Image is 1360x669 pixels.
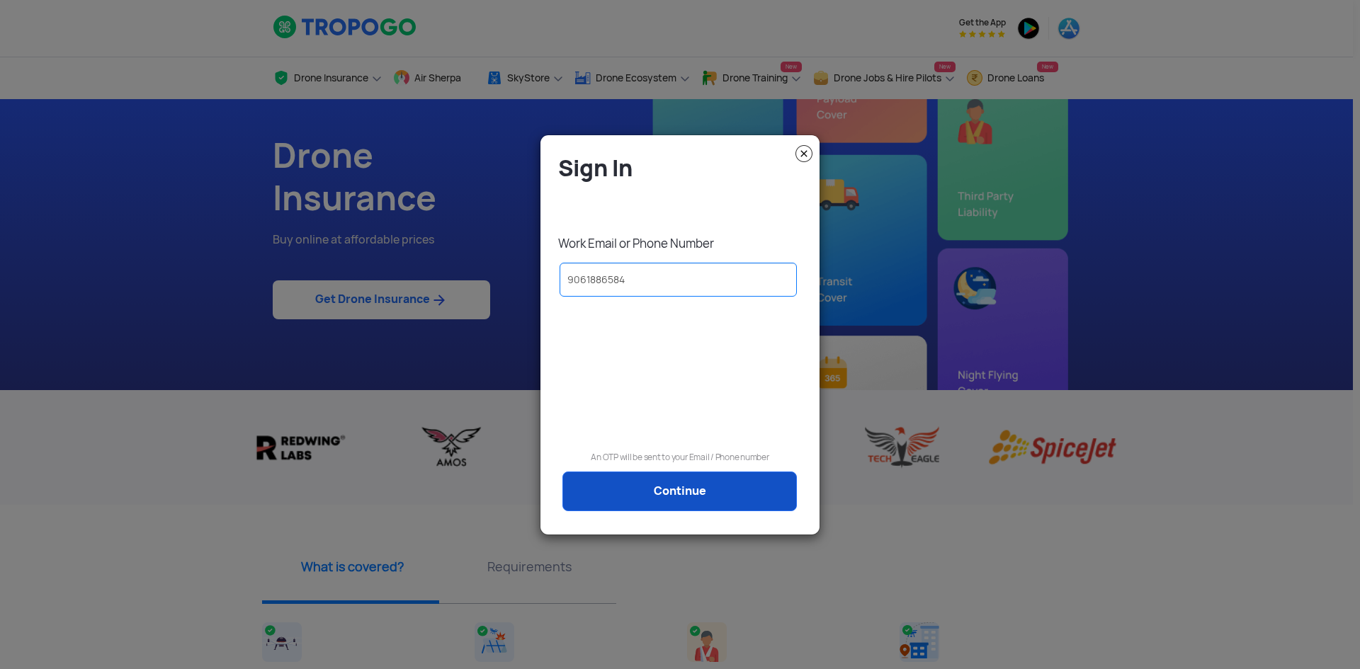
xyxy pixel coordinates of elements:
p: An OTP will be sent to your Email / Phone number [551,450,809,464]
a: Continue [562,471,797,511]
img: close [795,145,812,162]
h4: Sign In [558,154,809,183]
input: Your Email Id / Phone Number [560,263,797,297]
p: Work Email or Phone Number [558,236,809,251]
